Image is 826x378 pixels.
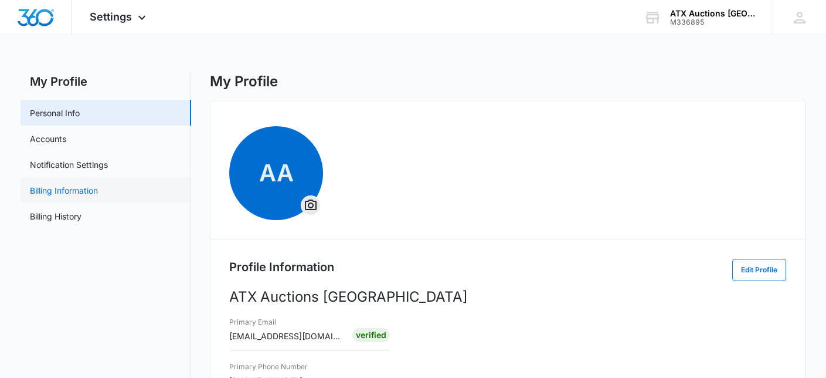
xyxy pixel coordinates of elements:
[670,9,756,18] div: account name
[229,126,323,220] span: AA
[30,210,81,222] a: Billing History
[229,126,323,220] span: AAOverflow Menu
[30,133,66,145] a: Accounts
[352,328,390,342] div: Verified
[30,184,98,197] a: Billing Information
[229,258,334,276] h2: Profile Information
[229,331,370,341] span: [EMAIL_ADDRESS][DOMAIN_NAME]
[732,259,786,281] button: Edit Profile
[21,73,191,90] h2: My Profile
[30,158,108,171] a: Notification Settings
[90,11,132,23] span: Settings
[229,317,344,328] h3: Primary Email
[229,362,308,372] h3: Primary Phone Number
[301,196,320,215] button: Overflow Menu
[670,18,756,26] div: account id
[229,286,786,308] p: ATX Auctions [GEOGRAPHIC_DATA]
[210,73,278,90] h1: My Profile
[30,107,80,119] a: Personal Info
